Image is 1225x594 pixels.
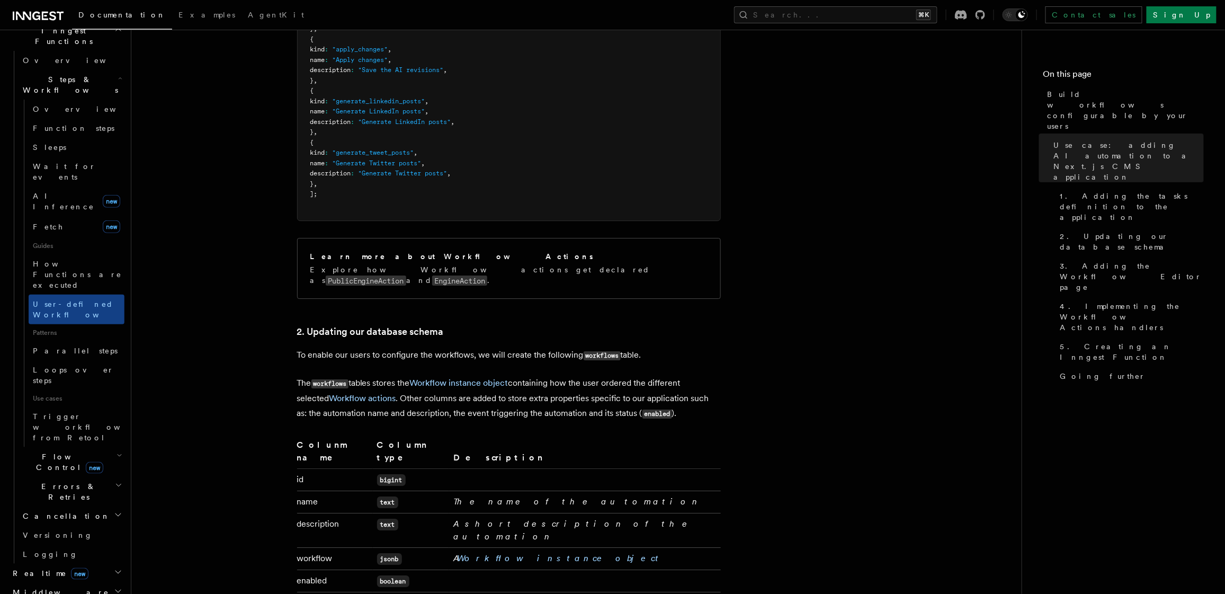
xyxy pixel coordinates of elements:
span: } [310,77,314,84]
p: To enable our users to configure the workflows, we will create the following table. [297,348,721,363]
span: , [314,180,318,188]
span: Flow Control [19,451,117,473]
code: PublicEngineAction [326,276,406,286]
a: Going further [1056,367,1204,386]
td: enabled [297,570,373,592]
span: kind [310,149,325,156]
span: , [414,149,418,156]
a: Workflow instance object [457,553,663,563]
a: 2. Updating our database schema [1056,227,1204,256]
a: Logging [19,545,124,564]
span: Overview [23,56,132,65]
a: Learn more about Workflow ActionsExplore how Workflow actions get declared asPublicEngineActionan... [297,238,721,299]
span: "Generate Twitter posts" [359,170,448,177]
a: Function steps [29,119,124,138]
span: Parallel steps [33,347,118,355]
a: Trigger workflows from Retool [29,407,124,447]
span: Function steps [33,124,114,132]
td: workflow [297,548,373,570]
span: 3. Adding the Workflow Editor page [1060,261,1204,292]
span: : [325,108,329,115]
a: Fetchnew [29,216,124,237]
a: Overview [29,100,124,119]
td: description [297,513,373,548]
a: Wait for events [29,157,124,187]
span: , [388,56,392,64]
span: "apply_changes" [333,46,388,53]
a: Build workflows configurable by your users [1043,85,1204,136]
span: How Functions are executed [33,260,122,289]
span: Fetch [33,223,64,231]
a: Sleeps [29,138,124,157]
span: name [310,56,325,64]
code: text [377,497,398,508]
a: Overview [19,51,124,70]
span: Versioning [23,531,93,539]
span: kind [310,46,325,53]
span: , [448,170,451,177]
span: { [310,87,314,94]
span: name [310,108,325,115]
span: 2. Updating our database schema [1060,231,1204,252]
span: description [310,118,351,126]
td: id [297,469,373,491]
div: Steps & Workflows [19,100,124,447]
button: Flow Controlnew [19,447,124,477]
button: Realtimenew [8,564,124,583]
a: 5. Creating an Inngest Function [1056,337,1204,367]
span: , [451,118,455,126]
span: new [103,220,120,233]
span: Patterns [29,324,124,341]
a: 4. Implementing the Workflow Actions handlers [1056,297,1204,337]
span: Going further [1060,371,1146,382]
span: } [310,128,314,136]
span: 5. Creating an Inngest Function [1060,341,1204,362]
a: Workflow instance object [410,378,508,388]
span: : [351,66,355,74]
a: Use case: adding AI automation to a Next.js CMS application [1050,136,1204,187]
span: "Generate LinkedIn posts" [333,108,425,115]
td: name [297,491,373,513]
span: "Generate Twitter posts" [333,159,422,167]
span: Errors & Retries [19,481,115,502]
span: "generate_linkedin_posts" [333,97,425,105]
span: description [310,170,351,177]
span: description [310,66,351,74]
span: "Apply changes" [333,56,388,64]
th: Description [449,438,720,469]
span: Wait for events [33,162,96,181]
span: , [425,108,429,115]
a: 2. Updating our database schema [297,324,444,339]
code: bigint [377,474,406,486]
span: Inngest Functions [8,25,114,47]
span: Guides [29,237,124,254]
span: Cancellation [19,511,110,521]
a: Contact sales [1045,6,1142,23]
a: Documentation [72,3,172,30]
code: boolean [377,575,409,587]
span: Documentation [78,11,166,19]
span: new [71,568,88,580]
span: User-defined Workflows [33,300,128,319]
a: Loops over steps [29,360,124,390]
code: jsonb [377,553,402,565]
span: 4. Implementing the Workflow Actions handlers [1060,301,1204,333]
span: , [314,128,318,136]
a: AgentKit [242,3,310,29]
button: Errors & Retries [19,477,124,507]
a: Parallel steps [29,341,124,360]
span: : [325,149,329,156]
span: name [310,159,325,167]
span: Use case: adding AI automation to a Next.js CMS application [1054,140,1204,182]
span: : [325,159,329,167]
span: 1. Adding the tasks definition to the application [1060,191,1204,223]
span: AI Inference [33,192,94,211]
code: EngineAction [432,276,487,286]
span: Overview [33,105,142,113]
p: Explore how Workflow actions get declared as and . [310,264,708,286]
a: 1. Adding the tasks definition to the application [1056,187,1204,227]
a: Workflow actions [329,393,396,403]
em: A short description of the automation [453,519,692,542]
a: How Functions are executed [29,254,124,295]
span: : [351,170,355,177]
